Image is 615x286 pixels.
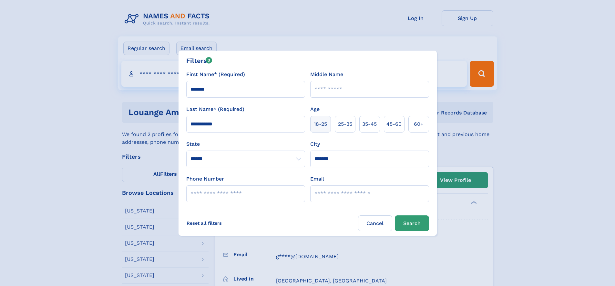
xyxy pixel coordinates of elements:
[186,175,224,183] label: Phone Number
[414,120,424,128] span: 60+
[186,105,244,113] label: Last Name* (Required)
[386,120,402,128] span: 45‑60
[186,140,305,148] label: State
[310,175,324,183] label: Email
[338,120,352,128] span: 25‑35
[358,215,392,231] label: Cancel
[186,56,212,65] div: Filters
[310,140,320,148] label: City
[310,71,343,78] label: Middle Name
[182,215,226,231] label: Reset all filters
[310,105,320,113] label: Age
[395,215,429,231] button: Search
[186,71,245,78] label: First Name* (Required)
[314,120,327,128] span: 18‑25
[362,120,377,128] span: 35‑45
